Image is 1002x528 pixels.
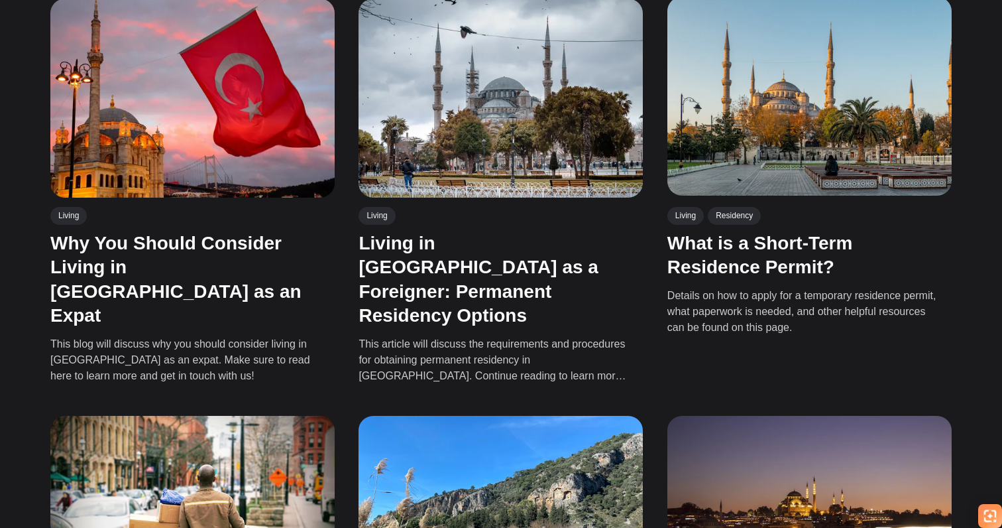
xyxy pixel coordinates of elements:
[50,336,321,384] p: This blog will discuss why you should consider living in [GEOGRAPHIC_DATA] as an expat. Make sure...
[50,207,87,224] a: Living
[359,207,395,224] a: Living
[50,233,302,326] a: Why You Should Consider Living in [GEOGRAPHIC_DATA] as an Expat
[667,207,704,224] a: Living
[359,336,629,384] p: This article will discuss the requirements and procedures for obtaining permanent residency in [G...
[708,207,761,224] a: Residency
[359,233,598,326] a: Living in [GEOGRAPHIC_DATA] as a Foreigner: Permanent Residency Options
[667,288,938,336] p: Details on how to apply for a temporary residence permit, what paperwork is needed, and other hel...
[667,233,853,277] a: What is a Short-Term Residence Permit?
